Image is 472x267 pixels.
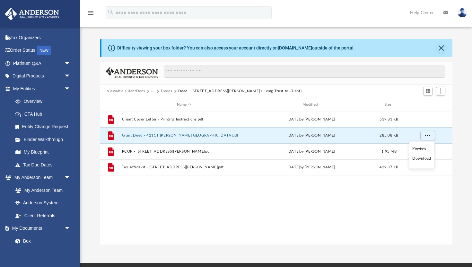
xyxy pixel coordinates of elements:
button: Deeds [161,88,172,94]
button: Close [437,44,446,53]
span: arrow_drop_down [64,82,77,95]
div: grid [100,111,452,245]
a: Binder Walkthrough [9,133,80,146]
a: Order StatusNEW [4,44,80,57]
div: NEW [37,46,51,55]
a: My Entitiesarrow_drop_down [4,82,80,95]
div: [DATE] by [PERSON_NAME] [249,133,373,138]
a: My Documentsarrow_drop_down [4,222,77,235]
li: Download [412,155,431,162]
div: id [103,102,119,108]
div: Difficulty viewing your box folder? You can also access your account directly on outside of the p... [117,45,355,51]
div: Modified [249,102,373,108]
span: 519.81 KB [380,118,398,121]
div: [DATE] by [PERSON_NAME] [249,165,373,171]
button: Tax Affidavit - [STREET_ADDRESS][PERSON_NAME]pdf [122,165,246,170]
button: More options [420,131,435,140]
div: [DATE] by [PERSON_NAME] [249,149,373,155]
a: Anderson System [9,197,77,209]
a: [DOMAIN_NAME] [278,45,312,50]
span: arrow_drop_down [64,222,77,235]
a: Digital Productsarrow_drop_down [4,70,80,83]
img: User Pic [458,8,467,17]
span: arrow_drop_down [64,171,77,184]
a: menu [87,12,94,17]
a: My Anderson Teamarrow_drop_down [4,171,77,184]
li: Preview [412,145,431,152]
input: Search files and folders [164,66,445,78]
i: search [107,9,114,16]
button: Grant Deed - 42111 [PERSON_NAME][GEOGRAPHIC_DATA]pdf [122,133,246,138]
a: Box [9,235,74,247]
i: menu [87,9,94,17]
a: Tax Organizers [4,31,80,44]
a: Client Referrals [9,209,77,222]
div: Size [376,102,402,108]
button: PCOR - [STREET_ADDRESS][PERSON_NAME]pdf [122,149,246,154]
button: Client Cover Letter - Printing Instructions.pdf [122,117,246,121]
button: Switch to Grid View [423,87,433,96]
a: CTA Hub [9,108,80,120]
span: 1.95 MB [381,150,397,153]
button: ··· [151,88,155,94]
button: Deed - [STREET_ADDRESS][PERSON_NAME] (Living Trust to Client) [178,88,302,94]
span: arrow_drop_down [64,57,77,70]
a: Tax Due Dates [9,158,80,171]
a: My Blueprint [9,146,77,159]
a: Platinum Q&Aarrow_drop_down [4,57,80,70]
button: Viewable-ClientDocs [107,88,145,94]
a: Entity Change Request [9,120,80,133]
span: 285.08 KB [380,134,398,137]
span: arrow_drop_down [64,70,77,83]
div: id [405,102,450,108]
button: Add [436,87,446,96]
a: Overview [9,95,80,108]
img: Anderson Advisors Platinum Portal [3,8,61,20]
a: My Anderson Team [9,184,74,197]
ul: More options [409,141,435,169]
span: 429.37 KB [380,166,398,169]
div: Name [122,102,246,108]
div: [DATE] by [PERSON_NAME] [249,117,373,122]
